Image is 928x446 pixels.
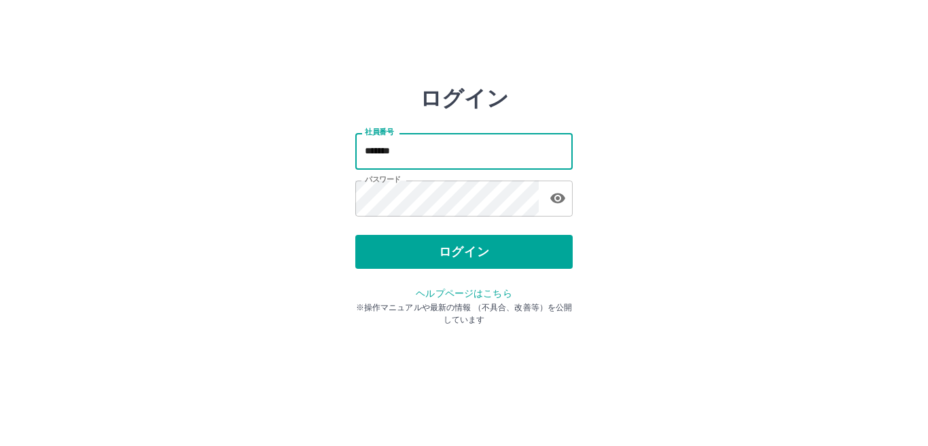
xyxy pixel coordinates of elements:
[365,174,401,185] label: パスワード
[420,86,509,111] h2: ログイン
[355,301,573,326] p: ※操作マニュアルや最新の情報 （不具合、改善等）を公開しています
[355,235,573,269] button: ログイン
[365,127,393,137] label: 社員番号
[416,288,512,299] a: ヘルプページはこちら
